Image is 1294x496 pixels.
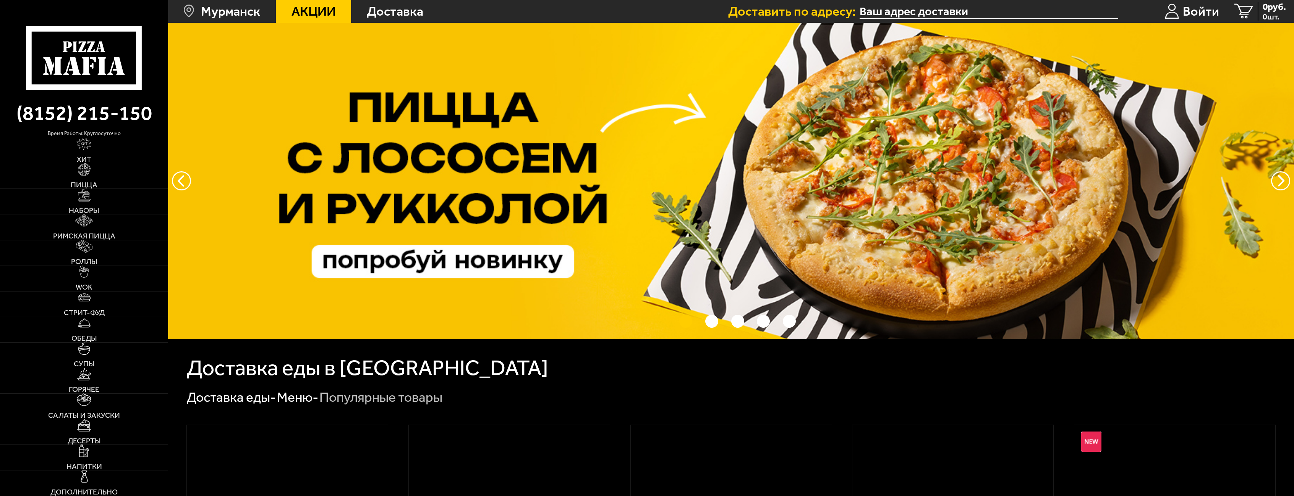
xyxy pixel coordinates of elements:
a: Доставка еды- [186,389,276,405]
span: 0 шт. [1263,13,1286,21]
span: Доставить по адресу: [728,5,860,18]
span: Десерты [68,437,101,445]
input: Ваш адрес доставки [860,5,1118,19]
span: Хит [77,156,91,163]
button: следующий [172,171,191,190]
span: Дополнительно [50,488,118,496]
button: предыдущий [1271,171,1290,190]
button: точки переключения [783,315,796,328]
span: Супы [74,360,95,368]
span: Наборы [69,207,99,214]
span: Пицца [71,181,97,189]
img: Новинка [1081,432,1101,452]
span: Акции [292,5,336,18]
span: Обеды [71,335,97,342]
button: точки переключения [731,315,744,328]
button: точки переключения [757,315,770,328]
span: 0 руб. [1263,2,1286,12]
button: точки переключения [679,315,692,328]
span: Мурманск [201,5,260,18]
button: точки переключения [705,315,718,328]
span: Напитки [66,463,102,470]
span: WOK [76,283,92,291]
a: Меню- [277,389,318,405]
span: Войти [1183,5,1219,18]
h1: Доставка еды в [GEOGRAPHIC_DATA] [186,357,548,378]
span: Горячее [69,386,99,393]
span: Салаты и закуски [48,412,120,419]
div: Популярные товары [319,389,442,406]
span: Роллы [71,258,97,266]
span: Римская пицца [53,232,115,240]
span: Стрит-фуд [64,309,105,317]
span: Доставка [367,5,423,18]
